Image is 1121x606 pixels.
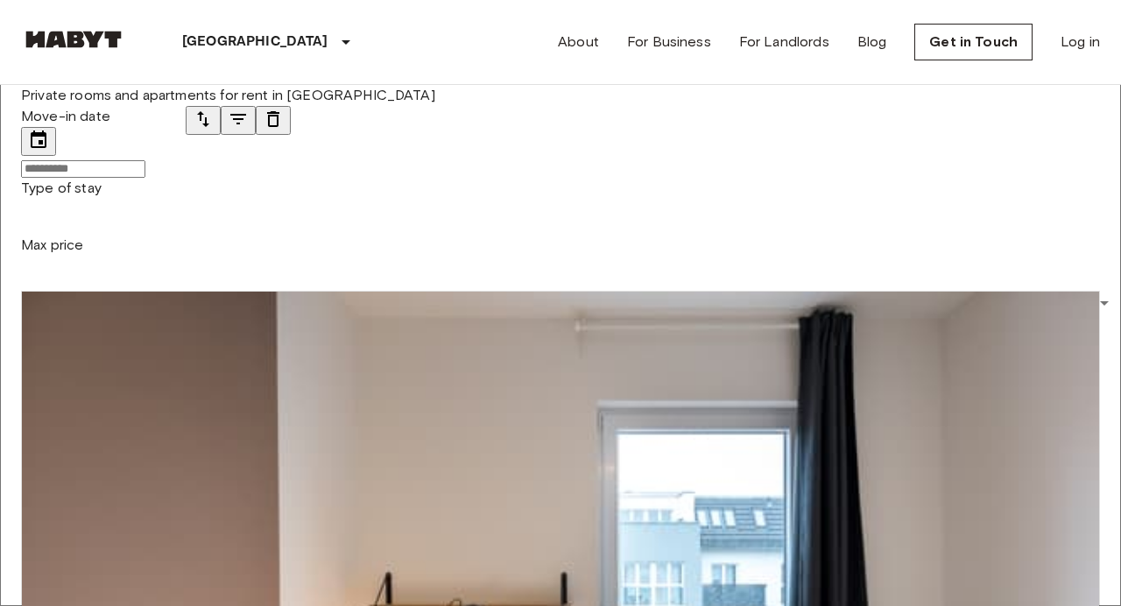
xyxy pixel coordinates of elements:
a: For Business [627,32,711,53]
a: For Landlords [739,32,829,53]
p: [GEOGRAPHIC_DATA] [182,32,328,53]
img: Habyt [21,31,126,48]
a: About [558,32,599,53]
a: Blog [857,32,887,53]
a: Log in [1061,32,1100,53]
a: Get in Touch [914,24,1033,60]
